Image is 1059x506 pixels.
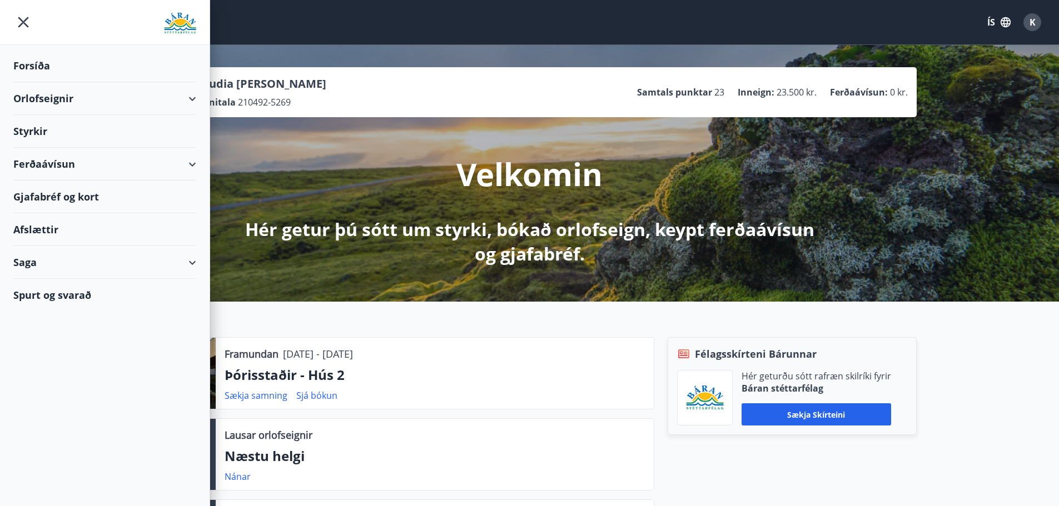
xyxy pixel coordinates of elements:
[236,217,823,266] p: Hér getur þú sótt um styrki, bókað orlofseign, keypt ferðaávísun og gjafabréf.
[742,370,891,382] p: Hér geturðu sótt rafræn skilríki fyrir
[13,82,196,115] div: Orlofseignir
[1019,9,1046,36] button: K
[695,347,817,361] span: Félagsskírteni Bárunnar
[13,213,196,246] div: Afslættir
[192,76,326,92] p: Klaudia [PERSON_NAME]
[225,447,645,465] p: Næstu helgi
[13,148,196,181] div: Ferðaávísun
[296,389,337,402] a: Sjá bókun
[981,12,1017,32] button: ÍS
[742,403,891,425] button: Sækja skírteini
[225,365,645,384] p: Þórisstaðir - Hús 2
[13,12,33,32] button: menu
[225,389,287,402] a: Sækja samning
[13,115,196,148] div: Styrkir
[238,96,291,108] span: 210492-5269
[225,428,312,442] p: Lausar orlofseignir
[637,86,712,98] p: Samtals punktar
[13,49,196,82] div: Forsíða
[738,86,774,98] p: Inneign :
[192,96,236,108] p: Kennitala
[164,12,196,34] img: union_logo
[456,153,603,195] p: Velkomin
[777,86,817,98] span: 23.500 kr.
[225,470,251,483] a: Nánar
[714,86,724,98] span: 23
[283,347,353,361] p: [DATE] - [DATE]
[890,86,908,98] span: 0 kr.
[13,246,196,279] div: Saga
[742,382,891,394] p: Báran stéttarfélag
[686,385,724,411] img: Bz2lGXKH3FXEIQKvoQ8VL0Fr0uCiWgfgA3I6fSs8.png
[13,181,196,213] div: Gjafabréf og kort
[1030,16,1036,28] span: K
[13,279,196,311] div: Spurt og svarað
[225,347,279,361] p: Framundan
[830,86,888,98] p: Ferðaávísun :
